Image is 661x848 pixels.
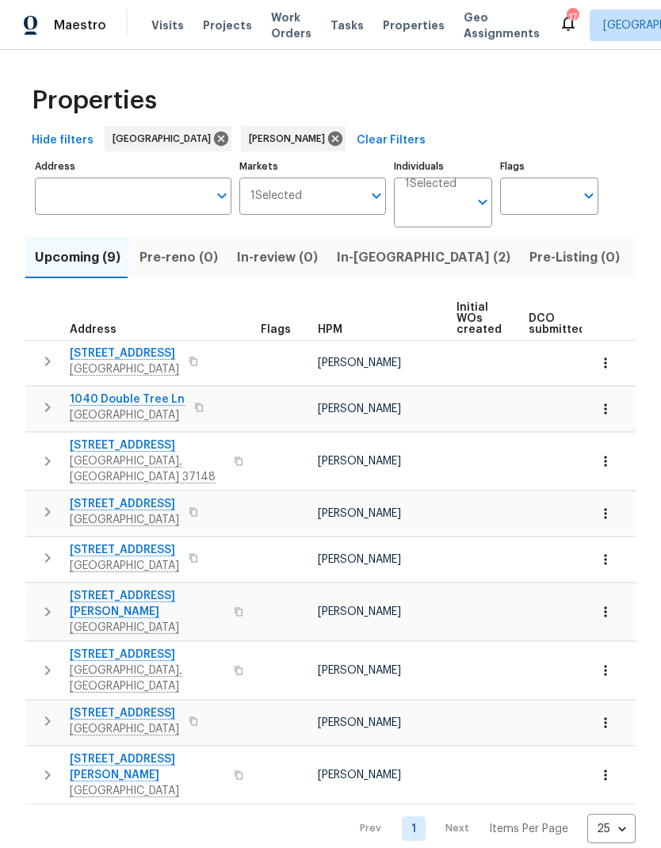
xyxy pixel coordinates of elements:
span: [PERSON_NAME] [318,357,401,369]
span: In-[GEOGRAPHIC_DATA] (2) [337,246,510,269]
div: [GEOGRAPHIC_DATA] [105,126,231,151]
span: Projects [203,17,252,33]
nav: Pagination Navigation [345,814,636,843]
span: Geo Assignments [464,10,540,41]
button: Clear Filters [350,126,432,155]
span: Hide filters [32,131,94,151]
span: 1 Selected [250,189,302,203]
span: 1 Selected [405,178,457,191]
span: Pre-Listing (0) [529,246,620,269]
p: Items Per Page [489,821,568,837]
button: Hide filters [25,126,100,155]
span: Upcoming (9) [35,246,120,269]
div: [PERSON_NAME] [241,126,346,151]
span: Pre-reno (0) [139,246,218,269]
span: [PERSON_NAME] [318,606,401,617]
span: [PERSON_NAME] [318,554,401,565]
span: [PERSON_NAME] [249,131,331,147]
div: 17 [567,10,578,25]
span: Tasks [330,20,364,31]
span: [PERSON_NAME] [318,770,401,781]
span: [PERSON_NAME] [318,717,401,728]
label: Flags [500,162,598,171]
span: [PERSON_NAME] [318,456,401,467]
button: Open [211,185,233,207]
span: Visits [151,17,184,33]
span: Maestro [54,17,106,33]
span: [GEOGRAPHIC_DATA] [113,131,217,147]
span: [PERSON_NAME] [318,403,401,414]
span: Properties [383,17,445,33]
button: Open [578,185,600,207]
label: Address [35,162,231,171]
a: Goto page 1 [402,816,426,841]
span: Address [70,324,117,335]
button: Open [365,185,388,207]
span: Properties [32,93,157,109]
span: HPM [318,324,342,335]
span: Initial WOs created [457,302,502,335]
span: DCO submitted [529,313,586,335]
button: Open [472,191,494,213]
span: Flags [261,324,291,335]
label: Individuals [394,162,492,171]
span: Clear Filters [357,131,426,151]
span: [PERSON_NAME] [318,665,401,676]
span: Work Orders [271,10,311,41]
label: Markets [239,162,387,171]
span: In-review (0) [237,246,318,269]
span: [PERSON_NAME] [318,508,401,519]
